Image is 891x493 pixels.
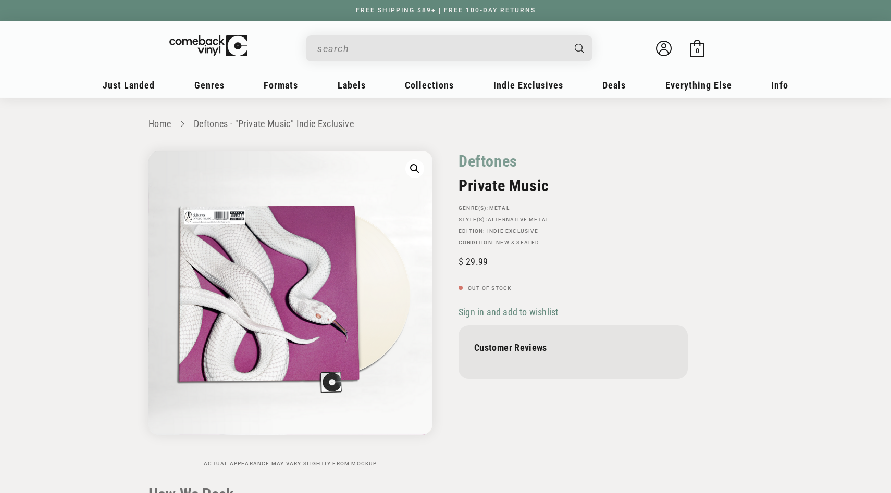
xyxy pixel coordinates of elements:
media-gallery: Gallery Viewer [148,151,432,467]
span: Just Landed [103,80,155,91]
p: GENRE(S): [459,205,688,211]
span: Deals [602,80,626,91]
span: Genres [194,80,225,91]
a: Deftones - "Private Music" Indie Exclusive [194,118,354,129]
span: 29.99 [459,256,488,267]
a: FREE SHIPPING $89+ | FREE 100-DAY RETURNS [345,7,546,14]
span: Info [771,80,788,91]
button: Search [566,35,594,61]
p: Customer Reviews [474,342,672,353]
span: 0 [696,47,699,55]
a: Indie Exclusive [487,228,538,234]
p: STYLE(S): [459,217,688,223]
p: Edition: [459,228,688,234]
a: Alternative Metal [488,217,549,222]
span: Formats [264,80,298,91]
button: Sign in and add to wishlist [459,306,561,318]
p: Condition: New & Sealed [459,239,688,246]
a: Deftones [459,151,517,171]
span: Everything Else [665,80,732,91]
span: Collections [405,80,454,91]
span: $ [459,256,463,267]
h2: Private Music [459,176,688,195]
span: Sign in and add to wishlist [459,307,558,318]
p: Out of stock [459,285,688,292]
a: Home [148,118,171,129]
div: Search [306,35,592,61]
a: Metal [489,205,510,211]
p: Actual appearance may vary slightly from mockup [148,461,432,467]
input: search [317,38,564,59]
span: Labels [338,80,366,91]
span: Indie Exclusives [493,80,563,91]
nav: breadcrumbs [148,117,742,132]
